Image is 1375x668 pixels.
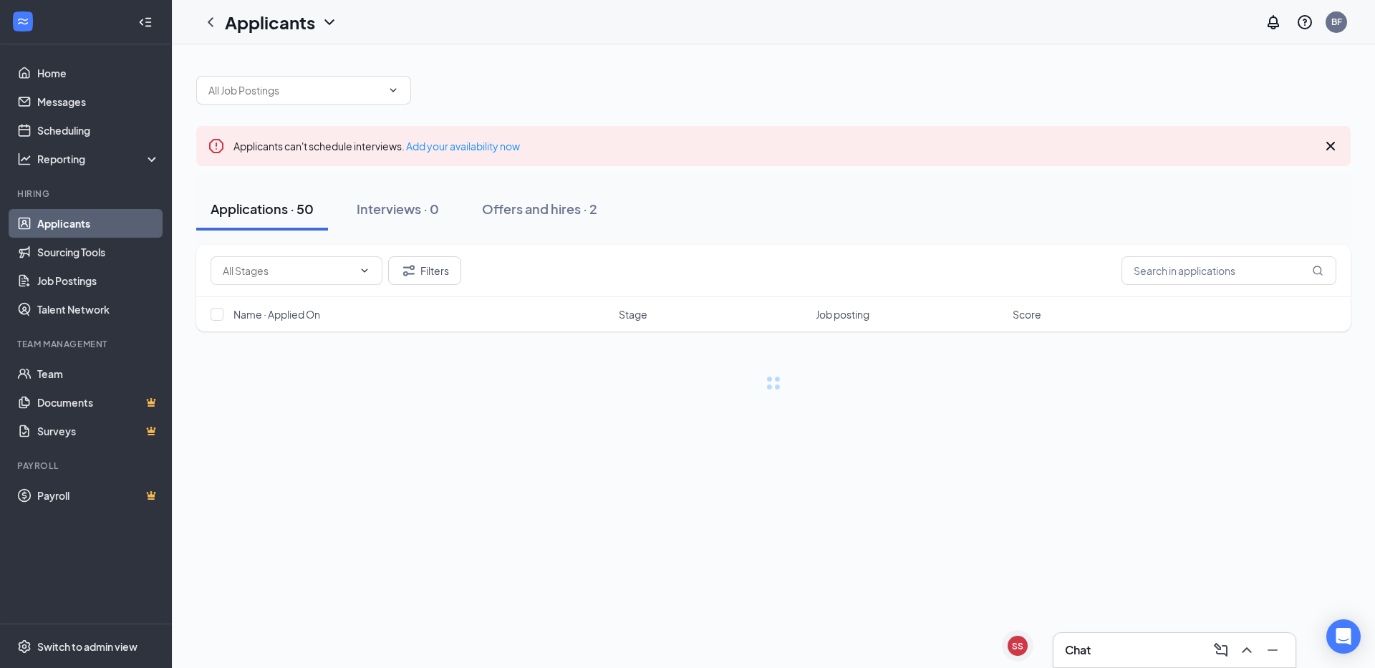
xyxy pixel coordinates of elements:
svg: WorkstreamLogo [16,14,30,29]
svg: Settings [17,639,32,654]
span: Applicants can't schedule interviews. [233,140,520,153]
div: Offers and hires · 2 [482,200,597,218]
a: DocumentsCrown [37,388,160,417]
div: Hiring [17,188,157,200]
div: SS [1012,640,1023,652]
div: Payroll [17,460,157,472]
a: Team [37,359,160,388]
svg: Collapse [138,15,153,29]
a: Messages [37,87,160,116]
svg: ComposeMessage [1212,642,1230,659]
svg: QuestionInfo [1296,14,1313,31]
input: Search in applications [1121,256,1336,285]
span: Score [1013,307,1041,321]
a: Home [37,59,160,87]
div: BF [1331,16,1342,28]
a: PayrollCrown [37,481,160,510]
button: ComposeMessage [1210,639,1232,662]
svg: Notifications [1265,14,1282,31]
svg: ChevronDown [387,84,399,96]
svg: Filter [400,262,418,279]
svg: Error [208,137,225,155]
svg: ChevronLeft [202,14,219,31]
div: Team Management [17,338,157,350]
a: Sourcing Tools [37,238,160,266]
button: Minimize [1261,639,1284,662]
div: Switch to admin view [37,639,137,654]
button: ChevronUp [1235,639,1258,662]
span: Name · Applied On [233,307,320,321]
svg: Cross [1322,137,1339,155]
div: Reporting [37,152,160,166]
a: Applicants [37,209,160,238]
svg: ChevronDown [359,265,370,276]
a: Talent Network [37,295,160,324]
input: All Stages [223,263,353,279]
button: Filter Filters [388,256,461,285]
h3: Chat [1065,642,1091,658]
span: Stage [619,307,647,321]
svg: ChevronDown [321,14,338,31]
svg: MagnifyingGlass [1312,265,1323,276]
h1: Applicants [225,10,315,34]
svg: ChevronUp [1238,642,1255,659]
a: Job Postings [37,266,160,295]
div: Interviews · 0 [357,200,439,218]
div: Applications · 50 [211,200,314,218]
div: Open Intercom Messenger [1326,619,1361,654]
svg: Minimize [1264,642,1281,659]
span: Job posting [816,307,869,321]
input: All Job Postings [208,82,382,98]
a: Scheduling [37,116,160,145]
a: Add your availability now [406,140,520,153]
svg: Analysis [17,152,32,166]
a: SurveysCrown [37,417,160,445]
